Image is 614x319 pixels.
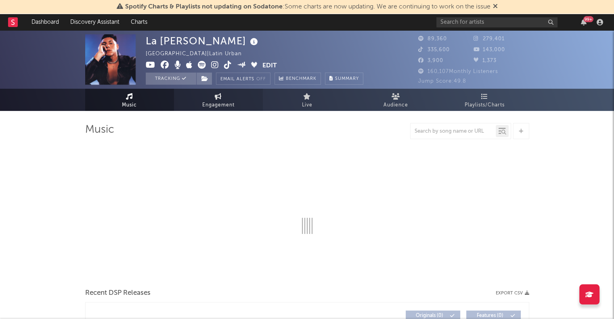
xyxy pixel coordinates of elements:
[202,100,235,110] span: Engagement
[125,4,283,10] span: Spotify Charts & Playlists not updating on Sodatone
[262,61,277,71] button: Edit
[122,100,137,110] span: Music
[418,79,466,84] span: Jump Score: 49.8
[174,89,263,111] a: Engagement
[125,14,153,30] a: Charts
[474,47,505,52] span: 143,000
[411,313,448,318] span: Originals ( 0 )
[216,73,270,85] button: Email AlertsOff
[581,19,587,25] button: 99+
[146,73,196,85] button: Tracking
[286,74,316,84] span: Benchmark
[474,58,497,63] span: 1,373
[275,73,321,85] a: Benchmark
[352,89,440,111] a: Audience
[418,36,447,42] span: 89,360
[26,14,65,30] a: Dashboard
[440,89,529,111] a: Playlists/Charts
[583,16,593,22] div: 99 +
[263,89,352,111] a: Live
[496,291,529,296] button: Export CSV
[436,17,557,27] input: Search for artists
[125,4,490,10] span: : Some charts are now updating. We are continuing to work on the issue
[256,77,266,81] em: Off
[383,100,408,110] span: Audience
[85,288,151,298] span: Recent DSP Releases
[335,77,359,81] span: Summary
[474,36,505,42] span: 279,401
[418,69,498,74] span: 160,107 Monthly Listeners
[418,58,443,63] span: 3,900
[493,4,498,10] span: Dismiss
[146,34,260,48] div: La [PERSON_NAME]
[85,89,174,111] a: Music
[472,313,509,318] span: Features ( 0 )
[65,14,125,30] a: Discovery Assistant
[146,49,251,59] div: [GEOGRAPHIC_DATA] | Latin Urban
[302,100,312,110] span: Live
[465,100,505,110] span: Playlists/Charts
[418,47,450,52] span: 335,600
[411,128,496,135] input: Search by song name or URL
[325,73,363,85] button: Summary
